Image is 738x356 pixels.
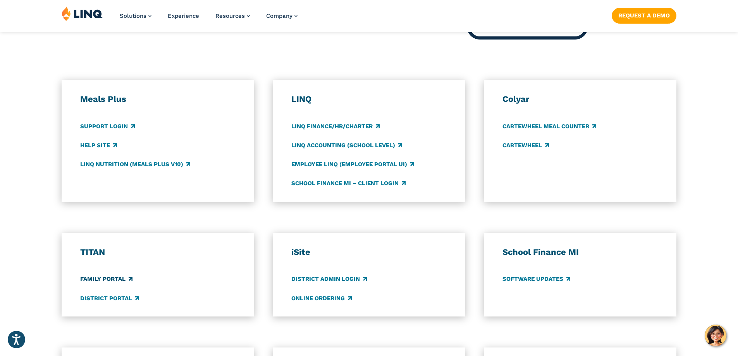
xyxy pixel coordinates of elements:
button: Hello, have a question? Let’s chat. [705,325,726,346]
a: Company [266,12,298,19]
a: Experience [168,12,199,19]
nav: Button Navigation [612,6,676,23]
img: LINQ | K‑12 Software [62,6,103,21]
a: Family Portal [80,275,132,284]
a: CARTEWHEEL Meal Counter [502,122,596,131]
span: Solutions [120,12,146,19]
a: Request a Demo [612,8,676,23]
a: CARTEWHEEL [502,141,549,150]
h3: School Finance MI [502,247,658,258]
a: Support Login [80,122,135,131]
h3: TITAN [80,247,236,258]
a: District Admin Login [291,275,367,284]
a: LINQ Finance/HR/Charter [291,122,380,131]
a: Software Updates [502,275,570,284]
a: School Finance MI – Client Login [291,179,406,187]
a: Solutions [120,12,151,19]
a: Employee LINQ (Employee Portal UI) [291,160,414,169]
h3: Meals Plus [80,94,236,105]
a: District Portal [80,294,139,303]
a: LINQ Nutrition (Meals Plus v10) [80,160,190,169]
h3: LINQ [291,94,447,105]
a: Online Ordering [291,294,352,303]
span: Company [266,12,292,19]
a: Help Site [80,141,117,150]
nav: Primary Navigation [120,6,298,32]
a: Resources [215,12,250,19]
h3: iSite [291,247,447,258]
span: Resources [215,12,245,19]
h3: Colyar [502,94,658,105]
a: LINQ Accounting (school level) [291,141,402,150]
